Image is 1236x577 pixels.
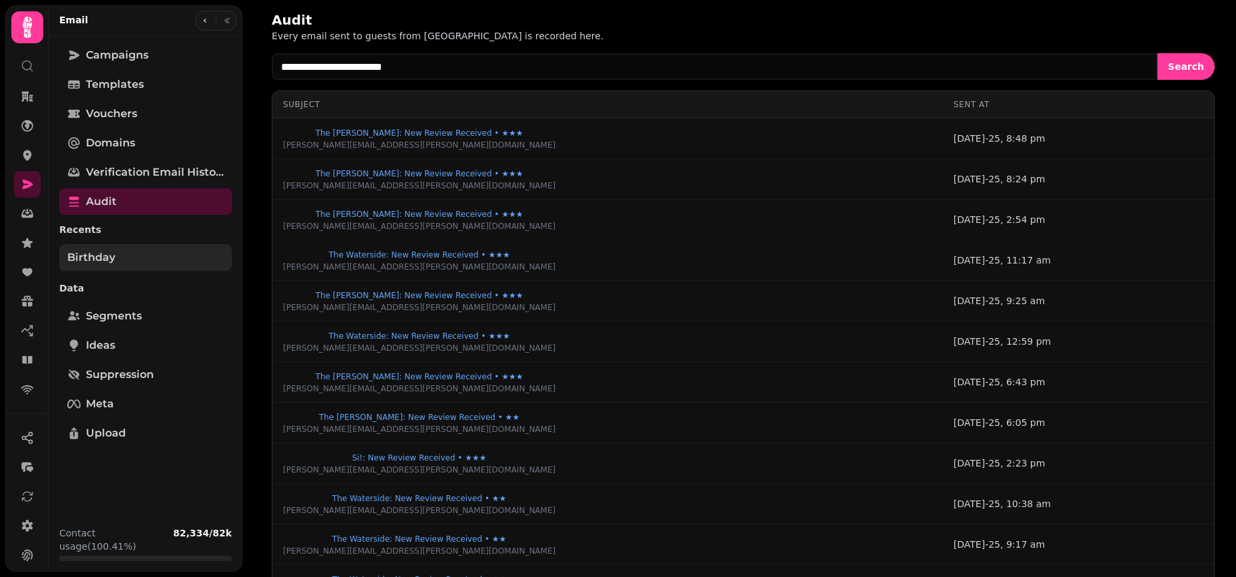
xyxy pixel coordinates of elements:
[283,465,555,475] p: [PERSON_NAME][EMAIL_ADDRESS][PERSON_NAME][DOMAIN_NAME]
[59,218,232,242] p: Recents
[86,164,224,180] span: Verification email history
[283,208,555,221] button: The [PERSON_NAME]: New Review Received • ★★★
[283,251,555,259] span: The Waterside: New Review Received • ★★★
[954,254,1203,267] div: [DATE]-25, 11:17 am
[283,451,555,465] button: Si!: New Review Received • ★★★
[59,420,232,447] a: Upload
[283,532,555,546] button: The Waterside: New Review Received • ★★
[59,526,168,553] p: Contact usage (100.41%)
[173,528,232,538] b: 82,334 / 82k
[283,126,555,140] button: The [PERSON_NAME]: New Review Received • ★★★
[59,188,232,215] a: Audit
[86,47,149,63] span: Campaigns
[283,373,555,381] span: The [PERSON_NAME]: New Review Received • ★★★
[954,497,1203,510] div: [DATE]-25, 10:38 am
[283,370,555,383] button: The [PERSON_NAME]: New Review Received • ★★★
[954,99,1203,110] div: Sent At
[86,425,126,441] span: Upload
[59,391,232,417] a: Meta
[283,302,555,313] p: [PERSON_NAME][EMAIL_ADDRESS][PERSON_NAME][DOMAIN_NAME]
[86,194,117,210] span: Audit
[86,106,137,122] span: Vouchers
[283,424,555,435] p: [PERSON_NAME][EMAIL_ADDRESS][PERSON_NAME][DOMAIN_NAME]
[283,413,555,421] span: The [PERSON_NAME]: New Review Received • ★★
[59,42,232,69] a: Campaigns
[59,71,232,98] a: Templates
[86,308,142,324] span: Segments
[59,332,232,359] a: Ideas
[59,276,232,300] p: Data
[59,361,232,388] a: Suppression
[86,367,154,383] span: Suppression
[59,130,232,156] a: Domains
[283,329,555,343] button: The Waterside: New Review Received • ★★★
[283,343,555,353] p: [PERSON_NAME][EMAIL_ADDRESS][PERSON_NAME][DOMAIN_NAME]
[59,100,232,127] a: Vouchers
[283,332,555,340] span: The Waterside: New Review Received • ★★★
[283,505,555,516] p: [PERSON_NAME][EMAIL_ADDRESS][PERSON_NAME][DOMAIN_NAME]
[283,454,555,462] span: Si!: New Review Received • ★★★
[59,159,232,186] a: Verification email history
[86,337,115,353] span: Ideas
[954,132,1203,145] div: [DATE]-25, 8:48 pm
[86,135,135,151] span: Domains
[283,180,555,191] p: [PERSON_NAME][EMAIL_ADDRESS][PERSON_NAME][DOMAIN_NAME]
[283,535,555,543] span: The Waterside: New Review Received • ★★
[283,289,555,302] button: The [PERSON_NAME]: New Review Received • ★★★
[1157,53,1215,80] button: Search
[283,492,555,505] button: The Waterside: New Review Received • ★★
[283,210,555,218] span: The [PERSON_NAME]: New Review Received • ★★★
[86,77,144,93] span: Templates
[59,244,232,271] a: Birthday
[49,37,242,516] nav: Tabs
[86,396,114,412] span: Meta
[283,291,555,299] span: The [PERSON_NAME]: New Review Received • ★★★
[283,167,555,180] button: The [PERSON_NAME]: New Review Received • ★★★
[954,213,1203,226] div: [DATE]-25, 2:54 pm
[954,375,1203,389] div: [DATE]-25, 6:43 pm
[1168,62,1204,71] span: Search
[954,294,1203,307] div: [DATE]-25, 9:25 am
[283,262,555,272] p: [PERSON_NAME][EMAIL_ADDRESS][PERSON_NAME][DOMAIN_NAME]
[283,546,555,556] p: [PERSON_NAME][EMAIL_ADDRESS][PERSON_NAME][DOMAIN_NAME]
[59,13,88,27] h2: Email
[283,170,555,178] span: The [PERSON_NAME]: New Review Received • ★★★
[283,99,932,110] div: Subject
[272,11,527,29] h2: Audit
[283,140,555,150] p: [PERSON_NAME][EMAIL_ADDRESS][PERSON_NAME][DOMAIN_NAME]
[954,335,1203,348] div: [DATE]-25, 12:59 pm
[283,248,555,262] button: The Waterside: New Review Received • ★★★
[59,303,232,329] a: Segments
[283,129,555,137] span: The [PERSON_NAME]: New Review Received • ★★★
[283,411,555,424] button: The [PERSON_NAME]: New Review Received • ★★
[283,221,555,232] p: [PERSON_NAME][EMAIL_ADDRESS][PERSON_NAME][DOMAIN_NAME]
[283,494,555,502] span: The Waterside: New Review Received • ★★
[954,172,1203,186] div: [DATE]-25, 8:24 pm
[954,457,1203,470] div: [DATE]-25, 2:23 pm
[954,416,1203,429] div: [DATE]-25, 6:05 pm
[272,29,603,43] p: Every email sent to guests from [GEOGRAPHIC_DATA] is recorded here.
[67,250,115,266] span: Birthday
[954,538,1203,551] div: [DATE]-25, 9:17 am
[283,383,555,394] p: [PERSON_NAME][EMAIL_ADDRESS][PERSON_NAME][DOMAIN_NAME]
